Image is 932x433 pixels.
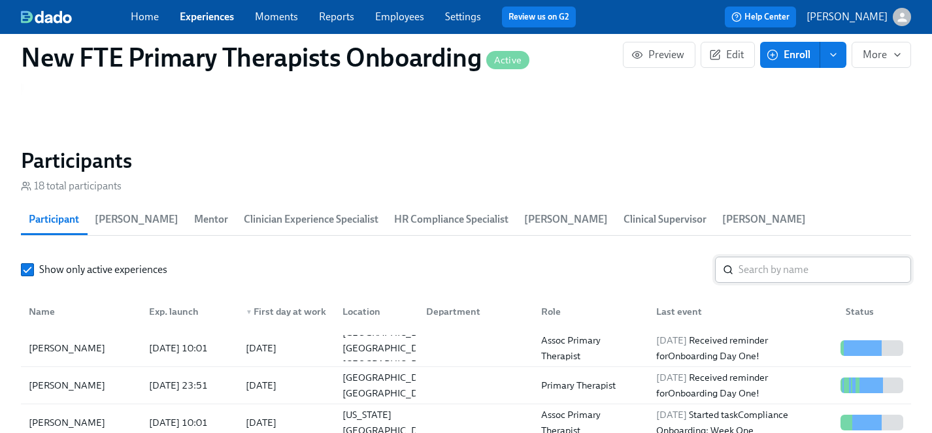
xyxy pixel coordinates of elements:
span: Mentor [194,210,228,229]
span: Show only active experiences [39,263,167,277]
span: [DATE] [656,409,687,421]
span: [DATE] [656,334,687,346]
div: [PERSON_NAME] [24,415,139,430]
span: ▼ [246,309,252,315]
a: dado [21,10,131,24]
h2: Participants [21,148,911,174]
a: Home [131,10,159,23]
span: HR Compliance Specialist [394,210,508,229]
div: Role [531,298,646,325]
div: [PERSON_NAME] [24,340,139,356]
span: Enroll [769,48,810,61]
span: [DATE] [656,372,687,383]
a: Settings [445,10,481,23]
a: Experiences [180,10,234,23]
div: First day at work [241,304,332,319]
div: Exp. launch [139,298,235,325]
div: Name [24,304,139,319]
div: Primary Therapist [536,377,646,393]
span: Clinician Experience Specialist [244,210,378,229]
span: Active [486,56,529,65]
button: [PERSON_NAME] [807,8,911,26]
div: [DATE] 10:01 [144,415,235,430]
a: Review us on G2 [508,10,569,24]
div: Status [835,298,908,325]
button: More [852,42,911,68]
span: More [863,48,900,61]
span: [PERSON_NAME] [722,210,806,229]
div: Department [416,298,531,325]
div: Last event [651,304,835,319]
div: [DATE] [246,377,276,393]
p: [PERSON_NAME] [807,10,888,24]
span: [PERSON_NAME] [95,210,178,229]
div: [DATE] 23:51 [144,377,235,393]
div: [DATE] [246,340,276,356]
a: Moments [255,10,298,23]
div: [PERSON_NAME] [24,377,139,393]
input: Search by name [739,257,911,283]
button: Help Center [725,7,796,27]
div: Role [536,304,646,319]
a: Employees [375,10,424,23]
a: Reports [319,10,354,23]
div: [DATE] [246,415,276,430]
span: Edit [712,48,744,61]
button: Review us on G2 [502,7,576,27]
div: [PERSON_NAME][DATE] 10:01[DATE][GEOGRAPHIC_DATA] [GEOGRAPHIC_DATA] [GEOGRAPHIC_DATA]Assoc Primary... [21,330,911,367]
span: Participant [29,210,79,229]
div: [PERSON_NAME][DATE] 23:51[DATE][PERSON_NAME][GEOGRAPHIC_DATA] [GEOGRAPHIC_DATA] [GEOGRAPHIC_DATA]... [21,367,911,404]
span: Clinical Supervisor [624,210,707,229]
span: Help Center [731,10,790,24]
div: Name [24,298,139,325]
div: Status [840,304,908,319]
div: [PERSON_NAME][GEOGRAPHIC_DATA] [GEOGRAPHIC_DATA] [GEOGRAPHIC_DATA] [337,354,444,417]
span: Preview [634,48,684,61]
button: Enroll [760,42,820,68]
div: Received reminder for Onboarding Day One! [651,332,835,364]
button: Preview [623,42,695,68]
div: Location [332,298,416,325]
div: Assoc Primary Therapist [536,332,646,364]
div: Department [421,304,531,319]
span: [PERSON_NAME] [524,210,608,229]
div: ▼First day at work [235,298,332,325]
div: Location [337,304,416,319]
div: [GEOGRAPHIC_DATA] [GEOGRAPHIC_DATA] [GEOGRAPHIC_DATA] [337,325,444,372]
button: enroll [820,42,846,68]
div: 18 total participants [21,179,122,193]
img: dado [21,10,72,24]
div: Received reminder for Onboarding Day One! [651,370,835,401]
button: Edit [701,42,755,68]
div: Exp. launch [144,304,235,319]
div: Last event [646,298,835,325]
h1: New FTE Primary Therapists Onboarding [21,42,529,73]
div: [DATE] 10:01 [144,340,235,356]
